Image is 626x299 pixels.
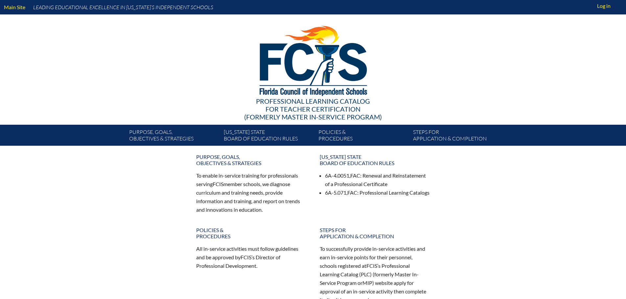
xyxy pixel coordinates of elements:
[1,3,28,11] a: Main Site
[362,280,372,286] span: MIP
[245,14,381,104] img: FCISlogo221.eps
[361,271,370,277] span: PLC
[347,189,357,196] span: FAC
[350,172,360,179] span: FAC
[196,245,307,270] p: All in-service activities must follow guidelines and be approved by ’s Director of Professional D...
[221,127,316,146] a: [US_STATE] StateBoard of Education rules
[266,105,360,113] span: for Teacher Certification
[410,127,505,146] a: Steps forapplication & completion
[213,181,223,187] span: FCIS
[241,254,251,260] span: FCIS
[325,188,430,197] li: 6A-5.071, : Professional Learning Catalogs
[124,97,502,121] div: Professional Learning Catalog (formerly Master In-service Program)
[192,224,311,242] a: Policies &Procedures
[127,127,221,146] a: Purpose, goals,objectives & strategies
[366,263,377,269] span: FCIS
[196,171,307,214] p: To enable in-service training for professionals serving member schools, we diagnose curriculum an...
[316,151,434,169] a: [US_STATE] StateBoard of Education rules
[192,151,311,169] a: Purpose, goals,objectives & strategies
[325,171,430,188] li: 6A-4.0051, : Renewal and Reinstatement of a Professional Certificate
[316,224,434,242] a: Steps forapplication & completion
[597,2,611,10] span: Log in
[316,127,410,146] a: Policies &Procedures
